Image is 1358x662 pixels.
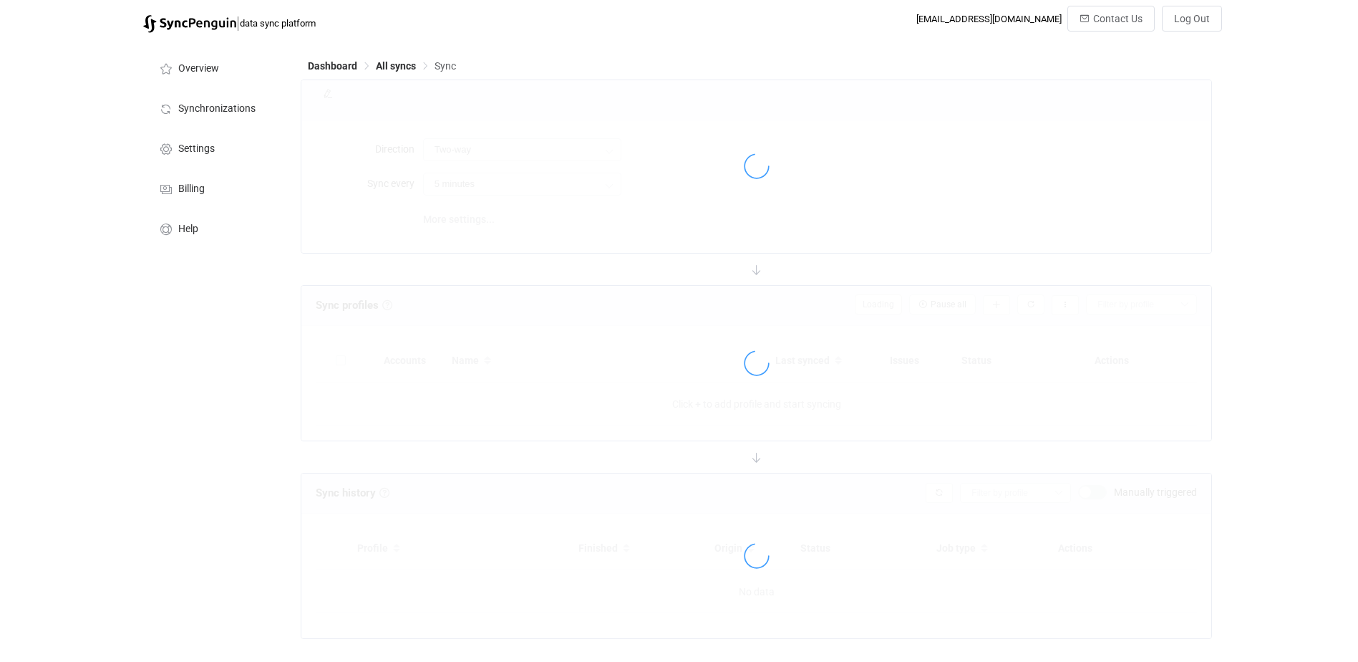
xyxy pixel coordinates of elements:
[178,103,256,115] span: Synchronizations
[1174,13,1210,24] span: Log Out
[916,14,1062,24] div: [EMAIL_ADDRESS][DOMAIN_NAME]
[143,208,286,248] a: Help
[143,13,316,33] a: |data sync platform
[435,60,456,72] span: Sync
[376,60,416,72] span: All syncs
[1067,6,1155,32] button: Contact Us
[1093,13,1143,24] span: Contact Us
[143,47,286,87] a: Overview
[1162,6,1222,32] button: Log Out
[308,60,357,72] span: Dashboard
[178,143,215,155] span: Settings
[178,63,219,75] span: Overview
[143,87,286,128] a: Synchronizations
[143,168,286,208] a: Billing
[178,183,205,195] span: Billing
[236,13,240,33] span: |
[308,61,456,71] div: Breadcrumb
[240,18,316,29] span: data sync platform
[143,15,236,33] img: syncpenguin.svg
[178,224,198,235] span: Help
[143,128,286,168] a: Settings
